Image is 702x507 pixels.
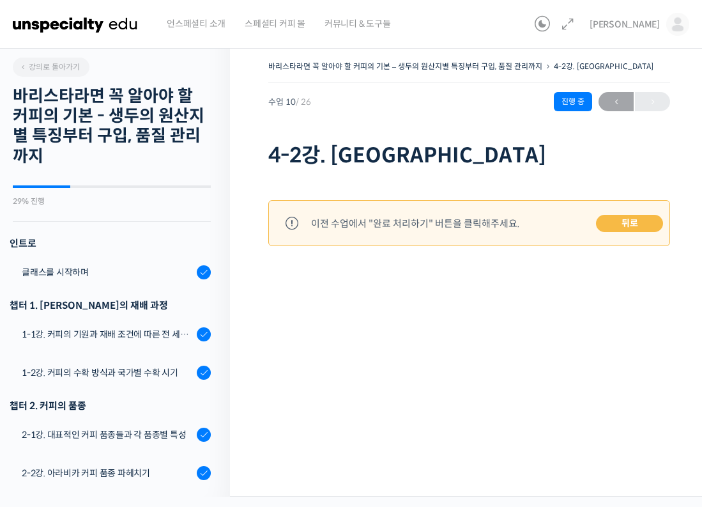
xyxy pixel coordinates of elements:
div: 2-2강. 아라비카 커피 품종 파헤치기 [22,466,193,480]
a: 강의로 돌아가기 [13,58,89,77]
div: 2-1강. 대표적인 커피 품종들과 각 품종별 특성 [22,428,193,442]
div: 1-1강. 커피의 기원과 재배 조건에 따른 전 세계 산지의 분포 [22,327,193,341]
div: 클래스를 시작하며 [22,265,193,279]
div: 이전 수업에서 "완료 처리하기" 버튼을 클릭해주세요. [311,215,519,232]
a: 뒤로 [596,215,663,233]
span: 강의로 돌아가기 [19,62,80,72]
h2: 바리스타라면 꼭 알아야 할 커피의 기본 - 생두의 원산지별 특징부터 구입, 품질 관리까지 [13,86,211,166]
a: ←이전 [599,92,634,111]
span: 수업 10 [268,98,311,106]
div: 1-2강. 커피의 수확 방식과 국가별 수확 시기 [22,366,193,380]
span: / 26 [296,97,311,107]
div: 29% 진행 [13,198,211,205]
span: [PERSON_NAME] [590,19,660,30]
h1: 4-2강. [GEOGRAPHIC_DATA] [268,143,670,168]
div: 진행 중 [554,92,592,111]
a: 바리스타라면 꼭 알아야 할 커피의 기본 – 생두의 원산지별 특징부터 구입, 품질 관리까지 [268,61,542,71]
span: ← [599,93,634,111]
div: 챕터 2. 커피의 품종 [10,397,211,414]
h3: 인트로 [10,235,211,252]
a: 4-2강. [GEOGRAPHIC_DATA] [554,61,653,71]
div: 챕터 1. [PERSON_NAME]의 재배 과정 [10,297,211,314]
